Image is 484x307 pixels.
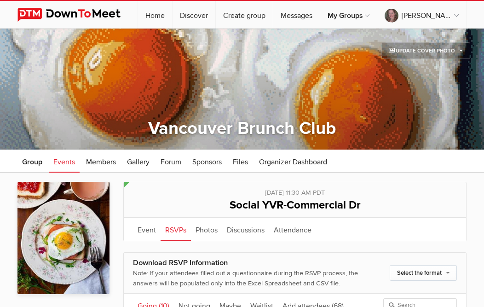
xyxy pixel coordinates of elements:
[191,218,222,241] a: Photos
[133,182,457,198] div: [DATE] 11:30 AM PDT
[133,268,360,288] div: Note: If your attendees filled out a questionnaire during the RSVP process, the answers will be p...
[161,218,191,241] a: RSVPs
[81,150,121,173] a: Members
[228,150,253,173] a: Files
[17,8,135,22] img: DownToMeet
[53,157,75,167] span: Events
[133,257,360,269] div: Download RSVP Information
[390,265,457,281] a: Select the format
[173,1,215,29] a: Discover
[17,150,47,173] a: Group
[161,157,181,167] span: Forum
[138,1,172,29] a: Home
[381,42,470,59] a: Update Cover Photo
[188,150,226,173] a: Sponsors
[230,198,361,212] span: Social YVR-Commercial Dr
[320,1,377,29] a: My Groups
[86,157,116,167] span: Members
[377,1,466,29] a: [PERSON_NAME]
[122,150,154,173] a: Gallery
[192,157,222,167] span: Sponsors
[233,157,248,167] span: Files
[17,182,109,294] img: Vancouver Brunch Club
[22,157,42,167] span: Group
[148,118,336,139] a: Vancouver Brunch Club
[133,218,161,241] a: Event
[254,150,332,173] a: Organizer Dashboard
[273,1,320,29] a: Messages
[222,218,269,241] a: Discussions
[259,157,327,167] span: Organizer Dashboard
[269,218,316,241] a: Attendance
[127,157,150,167] span: Gallery
[156,150,186,173] a: Forum
[216,1,273,29] a: Create group
[49,150,80,173] a: Events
